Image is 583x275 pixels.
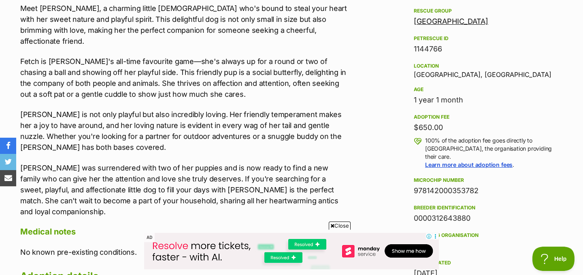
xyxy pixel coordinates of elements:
[414,35,558,42] div: PetRescue ID
[1,1,7,7] img: consumer-privacy-logo.png
[414,43,558,55] div: 1144766
[414,177,558,183] div: Microchip number
[414,185,558,196] div: 978142000353782
[113,0,121,6] img: iconc.png
[114,1,121,7] img: consumer-privacy-logo.png
[20,162,347,217] p: [PERSON_NAME] was surrendered with two of her puppies and is now ready to find a new family who c...
[414,61,558,78] div: [GEOGRAPHIC_DATA], [GEOGRAPHIC_DATA]
[20,109,347,153] p: [PERSON_NAME] is not only playful but also incredibly loving. Her friendly temperament makes her ...
[113,1,121,7] a: Privacy Notification
[20,226,347,237] h4: Medical notes
[20,56,347,100] p: Fetch is [PERSON_NAME]'s all-time favourite game—she's always up for a round or two of chasing a ...
[414,94,558,106] div: 1 year 1 month
[414,260,558,266] div: Last updated
[414,8,558,14] div: Rescue group
[20,3,347,47] p: Meet [PERSON_NAME], a charming little [DEMOGRAPHIC_DATA] who's bound to steal your heart with her...
[532,247,575,271] iframe: Help Scout Beacon - Open
[425,161,513,168] a: Learn more about adoption fees
[414,122,558,133] div: $650.00
[291,271,292,271] iframe: Advertisement
[20,247,347,258] p: No known pre-existing conditions.
[414,232,558,239] div: Rehoming organisation
[414,213,558,224] div: 0000312643880
[414,240,558,252] div: MDAR
[414,205,558,211] div: Breeder identification
[414,114,558,120] div: Adoption fee
[414,86,558,93] div: Age
[425,136,558,169] p: 100% of the adoption fee goes directly to [GEOGRAPHIC_DATA], the organisation providing their car...
[414,63,558,69] div: Location
[329,222,351,230] span: Close
[144,233,155,242] span: AD
[414,17,488,26] a: [GEOGRAPHIC_DATA]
